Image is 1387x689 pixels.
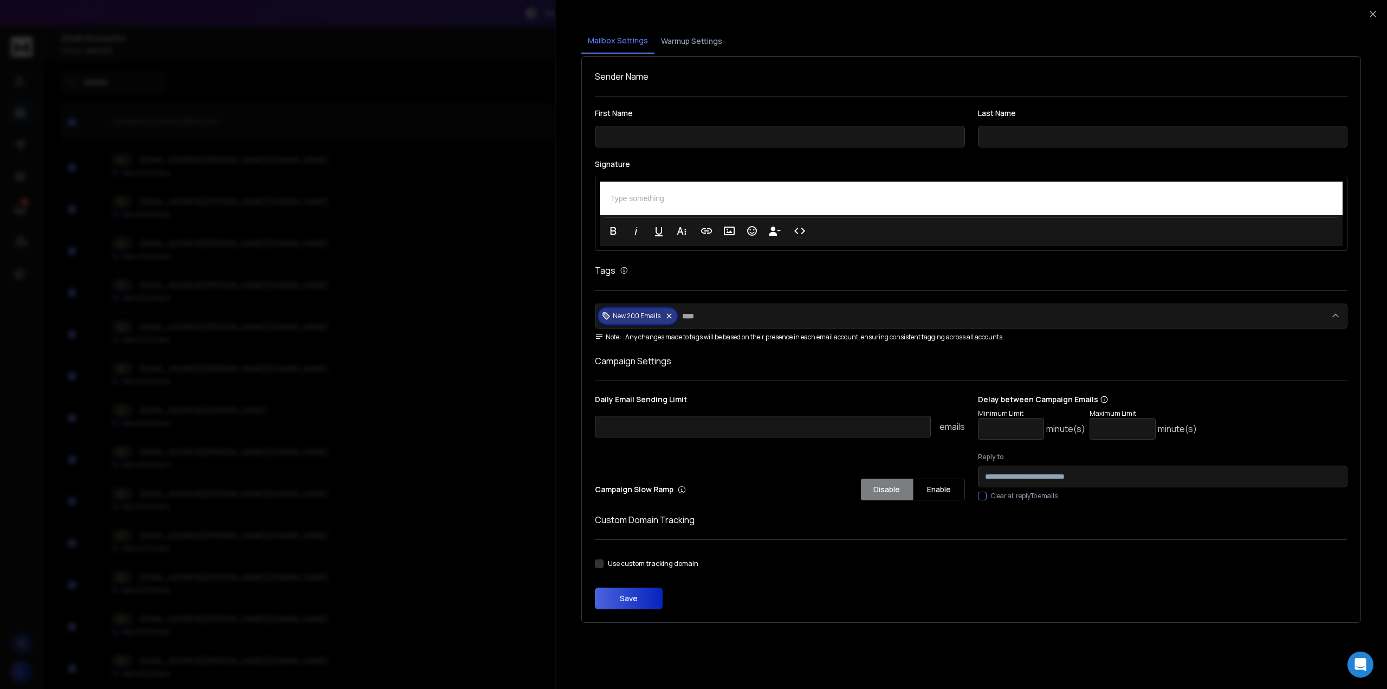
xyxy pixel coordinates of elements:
[789,220,810,242] button: Code View
[595,484,686,495] p: Campaign Slow Ramp
[913,479,965,500] button: Enable
[991,492,1058,500] label: Clear all replyTo emails
[978,409,1085,418] p: Minimum Limit
[608,559,698,568] label: Use custom tracking domain
[595,394,965,409] p: Daily Email Sending Limit
[1158,422,1197,435] p: minute(s)
[595,110,965,117] label: First Name
[1046,422,1085,435] p: minute(s)
[939,420,965,433] p: emails
[696,220,717,242] button: Insert Link (Ctrl+K)
[595,70,1347,83] h1: Sender Name
[978,453,1348,461] label: Reply to
[654,29,729,53] button: Warmup Settings
[978,110,1348,117] label: Last Name
[719,220,740,242] button: Insert Image (Ctrl+P)
[595,513,1347,526] h1: Custom Domain Tracking
[764,220,785,242] button: Insert Unsubscribe Link
[603,220,624,242] button: Bold (Ctrl+B)
[595,588,663,609] button: Save
[626,220,646,242] button: Italic (Ctrl+I)
[978,394,1197,405] p: Delay between Campaign Emails
[595,160,1347,168] label: Signature
[649,220,669,242] button: Underline (Ctrl+U)
[671,220,692,242] button: More Text
[595,333,1347,342] div: Any changes made to tags will be based on their presence in each email account, ensuring consiste...
[581,29,654,54] button: Mailbox Settings
[861,479,913,500] button: Disable
[595,264,615,277] h1: Tags
[595,355,1347,368] h1: Campaign Settings
[1347,652,1373,678] div: Open Intercom Messenger
[742,220,762,242] button: Emoticons
[1090,409,1197,418] p: Maximum Limit
[595,333,621,342] span: Note:
[613,312,660,320] p: New 200 Emails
